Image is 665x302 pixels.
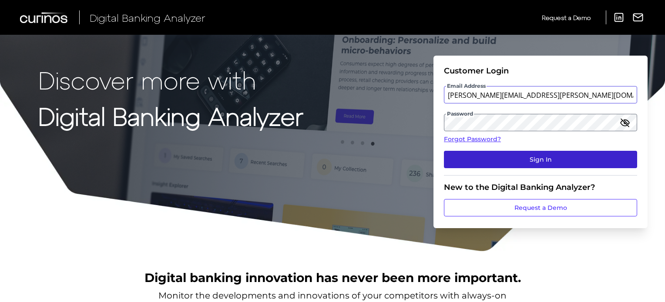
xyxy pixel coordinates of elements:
[542,14,591,21] span: Request a Demo
[90,11,205,24] span: Digital Banking Analyzer
[444,183,637,192] div: New to the Digital Banking Analyzer?
[444,66,637,76] div: Customer Login
[38,66,303,93] p: Discover more with
[446,83,487,90] span: Email Address
[446,110,474,117] span: Password
[38,101,303,130] strong: Digital Banking Analyzer
[542,10,591,25] a: Request a Demo
[444,135,637,144] a: Forgot Password?
[20,12,69,23] img: Curinos
[444,199,637,216] a: Request a Demo
[444,151,637,168] button: Sign In
[144,269,521,286] h2: Digital banking innovation has never been more important.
